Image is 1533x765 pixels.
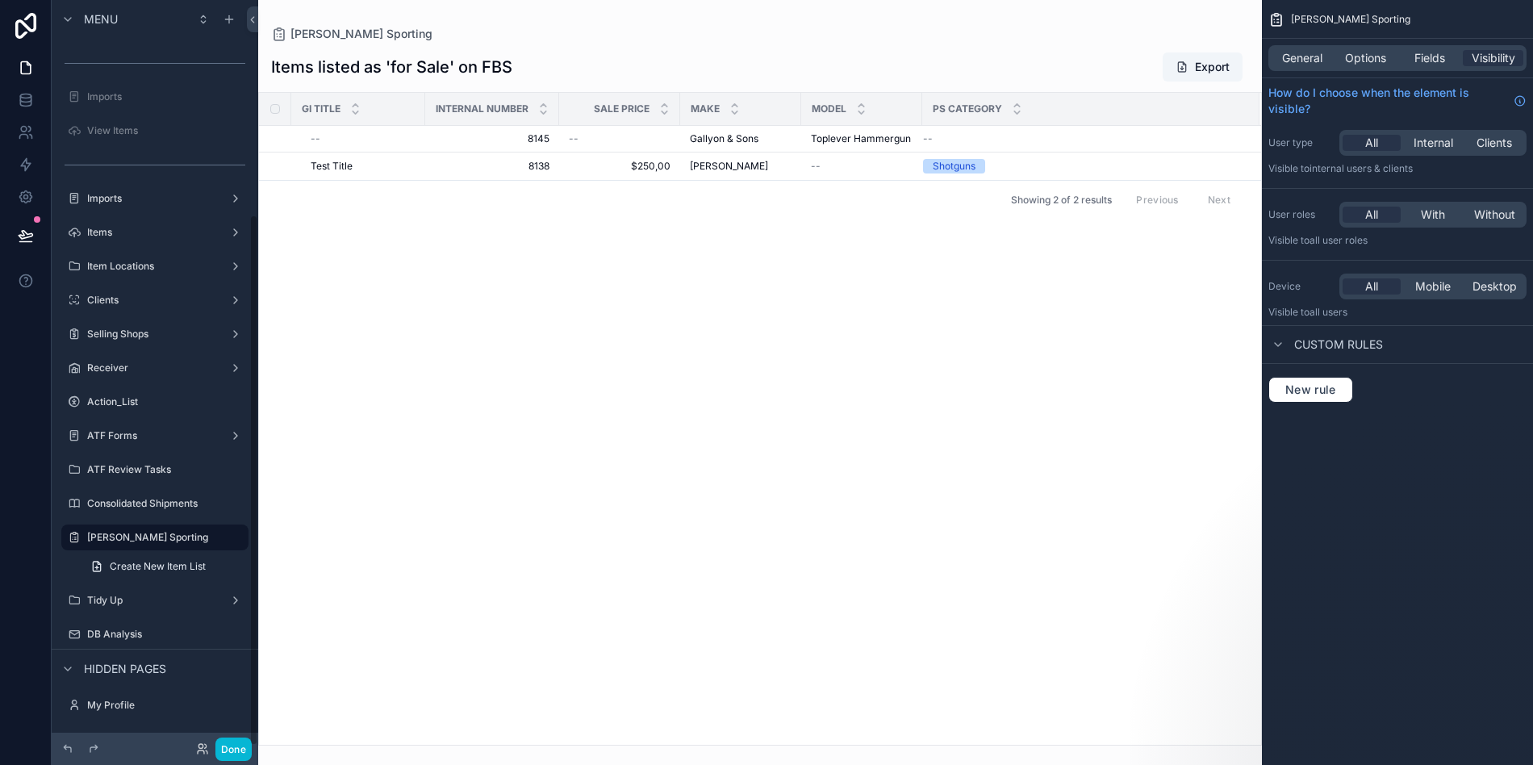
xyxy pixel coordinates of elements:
[1415,278,1451,295] span: Mobile
[61,287,249,313] a: Clients
[61,389,249,415] a: Action_List
[87,497,245,510] label: Consolidated Shipments
[110,560,206,573] span: Create New Item List
[1268,162,1527,175] p: Visible to
[87,531,239,544] label: [PERSON_NAME] Sporting
[87,463,245,476] label: ATF Review Tasks
[87,260,223,273] label: Item Locations
[61,219,249,245] a: Items
[87,192,223,205] label: Imports
[812,102,846,115] span: Model
[933,102,1002,115] span: PS Category
[81,554,249,579] a: Create New Item List
[1365,135,1378,151] span: All
[87,429,223,442] label: ATF Forms
[61,423,249,449] a: ATF Forms
[61,587,249,613] a: Tidy Up
[1310,234,1368,246] span: All user roles
[1414,50,1445,66] span: Fields
[1472,50,1515,66] span: Visibility
[1310,306,1347,318] span: all users
[1268,280,1333,293] label: Device
[87,124,245,137] label: View Items
[1268,85,1507,117] span: How do I choose when the element is visible?
[1268,306,1527,319] p: Visible to
[87,90,245,103] label: Imports
[1365,207,1378,223] span: All
[87,699,245,712] label: My Profile
[1282,50,1322,66] span: General
[87,294,223,307] label: Clients
[87,362,223,374] label: Receiver
[302,102,340,115] span: GI Title
[1310,162,1413,174] span: Internal users & clients
[87,328,223,341] label: Selling Shops
[436,102,528,115] span: Internal Number
[61,355,249,381] a: Receiver
[87,594,223,607] label: Tidy Up
[1279,382,1343,397] span: New rule
[1474,207,1515,223] span: Without
[61,525,249,550] a: [PERSON_NAME] Sporting
[61,253,249,279] a: Item Locations
[61,621,249,647] a: DB Analysis
[1472,278,1517,295] span: Desktop
[691,102,720,115] span: Make
[84,11,118,27] span: Menu
[1268,208,1333,221] label: User roles
[1477,135,1512,151] span: Clients
[1011,194,1112,207] span: Showing 2 of 2 results
[61,84,249,110] a: Imports
[61,491,249,516] a: Consolidated Shipments
[87,395,245,408] label: Action_List
[61,186,249,211] a: Imports
[1365,278,1378,295] span: All
[1210,644,1533,757] iframe: Intercom notifications message
[84,661,166,677] span: Hidden pages
[1421,207,1445,223] span: With
[594,102,650,115] span: Sale Price
[215,738,252,761] button: Done
[1268,234,1527,247] p: Visible to
[1268,85,1527,117] a: How do I choose when the element is visible?
[61,457,249,483] a: ATF Review Tasks
[87,226,223,239] label: Items
[61,321,249,347] a: Selling Shops
[87,628,245,641] label: DB Analysis
[61,692,249,718] a: My Profile
[1345,50,1386,66] span: Options
[1268,136,1333,149] label: User type
[1294,337,1383,353] span: Custom rules
[1414,135,1453,151] span: Internal
[1268,377,1353,403] button: New rule
[61,118,249,144] a: View Items
[1291,13,1410,26] span: [PERSON_NAME] Sporting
